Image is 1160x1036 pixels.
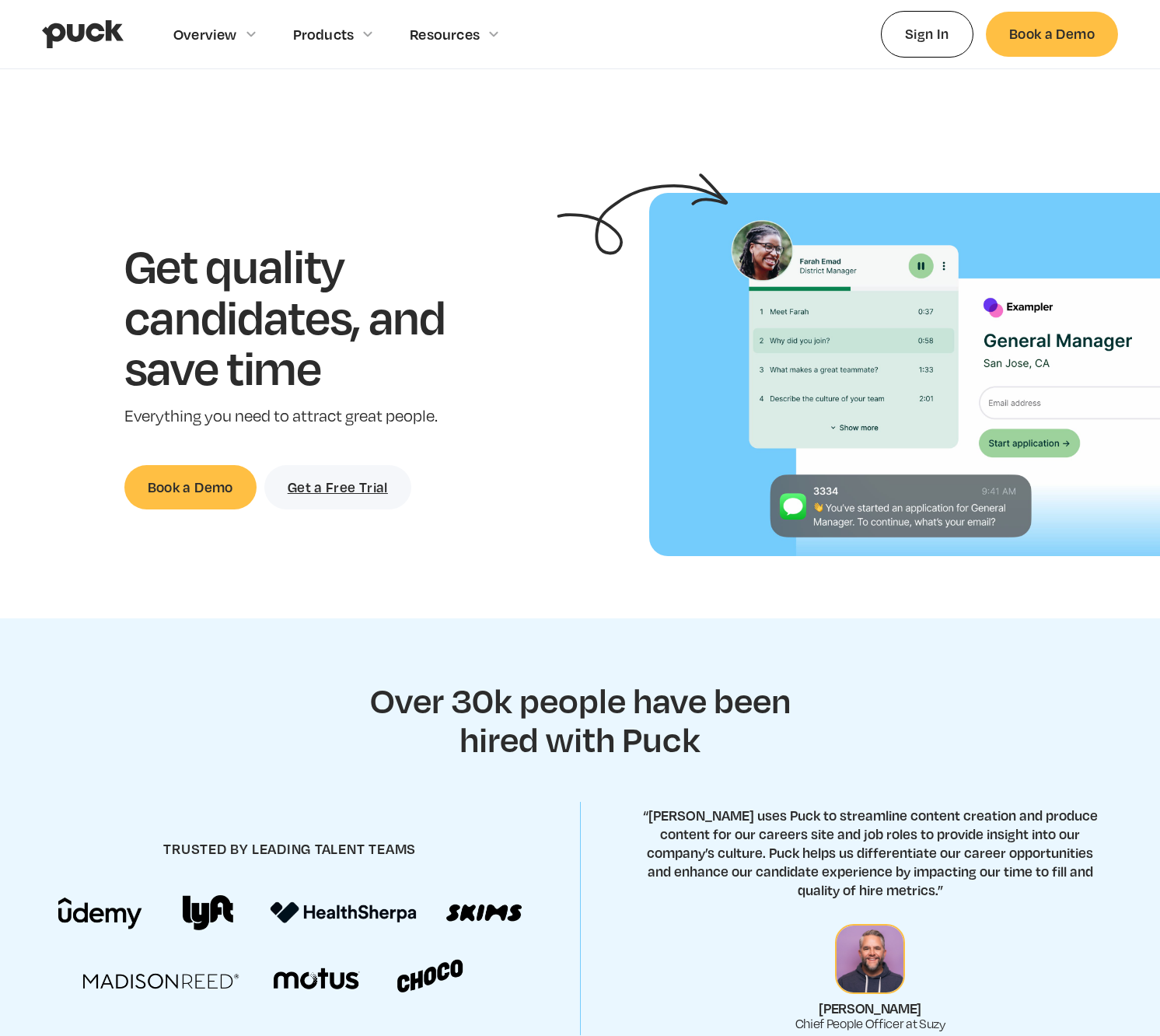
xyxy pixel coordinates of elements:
a: Sign In [881,11,973,57]
h1: Get quality candidates, and save time [124,240,494,393]
p: “[PERSON_NAME] uses Puck to streamline content creation and produce content for our careers site ... [638,806,1102,899]
div: Overview [173,26,237,43]
div: Products [293,26,355,43]
div: [PERSON_NAME] [819,1000,921,1017]
p: Everything you need to attract great people. [124,405,494,428]
a: Get a Free Trial [264,465,411,509]
a: Book a Demo [986,12,1118,56]
a: Book a Demo [124,465,257,509]
h2: Over 30k people have been hired with Puck [351,681,809,758]
h4: trusted by leading talent teams [163,840,416,858]
div: Resources [410,26,480,43]
div: Chief People Officer at Suzy [795,1017,945,1031]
